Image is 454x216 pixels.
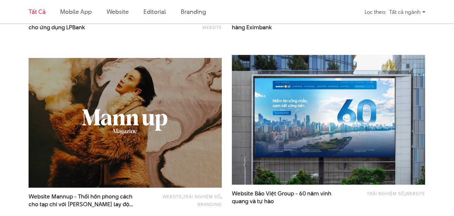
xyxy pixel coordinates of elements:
a: Trải nghiệm số [183,193,221,199]
div: , [348,190,425,202]
a: Mobile app [60,7,91,16]
span: hàng Eximbank [232,24,272,31]
a: Website [163,193,182,199]
span: Website Bảo Việt Group - 60 năm vinh [232,190,338,205]
span: cho tạp chí với [PERSON_NAME] lay động [29,200,135,208]
div: , , [145,193,222,208]
a: Branding [198,201,222,207]
span: cho ứng dụng LPBank [29,24,85,31]
div: Lọc theo: [365,6,386,18]
a: Tất cả [29,7,45,16]
a: Website [107,7,129,16]
a: Website [202,24,222,30]
a: Website Bảo Việt Group - 60 năm vinhquang và tự hào [232,190,338,205]
a: Branding [181,7,206,16]
div: Tất cả ngành [389,6,425,18]
span: quang và tự hào [232,197,274,205]
span: Website Mannup - Thổi hồn phong cách [29,193,135,208]
a: Website [406,190,425,196]
a: Editorial [143,7,166,16]
img: BaoViet 60 năm [232,55,425,185]
a: Trải nghiệm số [367,190,405,196]
img: website Mann up [19,52,232,194]
a: Website Mannup - Thổi hồn phong cáchcho tạp chí với [PERSON_NAME] lay động [29,193,135,208]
